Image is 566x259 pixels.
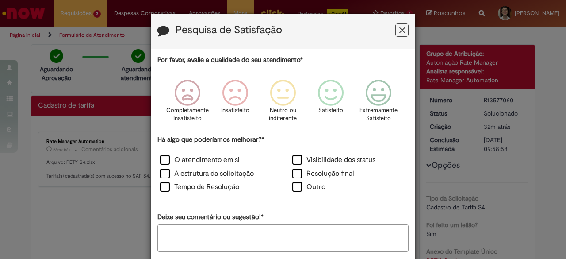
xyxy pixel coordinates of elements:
label: Resolução final [292,169,354,179]
label: Outro [292,182,325,192]
label: A estrutura da solicitação [160,169,254,179]
label: Pesquisa de Satisfação [176,24,282,36]
div: Extremamente Satisfeito [356,73,401,134]
div: Há algo que poderíamos melhorar?* [157,135,409,195]
p: Completamente Insatisfeito [166,106,209,123]
label: Deixe seu comentário ou sugestão!* [157,213,264,222]
div: Insatisfeito [213,73,258,134]
label: O atendimento em si [160,155,240,165]
label: Visibilidade dos status [292,155,375,165]
p: Neutro ou indiferente [267,106,299,123]
label: Por favor, avalie a qualidade do seu atendimento* [157,55,303,65]
p: Satisfeito [318,106,343,115]
div: Neutro ou indiferente [260,73,306,134]
div: Satisfeito [308,73,353,134]
label: Tempo de Resolução [160,182,239,192]
p: Insatisfeito [221,106,249,115]
p: Extremamente Satisfeito [359,106,398,123]
div: Completamente Insatisfeito [164,73,210,134]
